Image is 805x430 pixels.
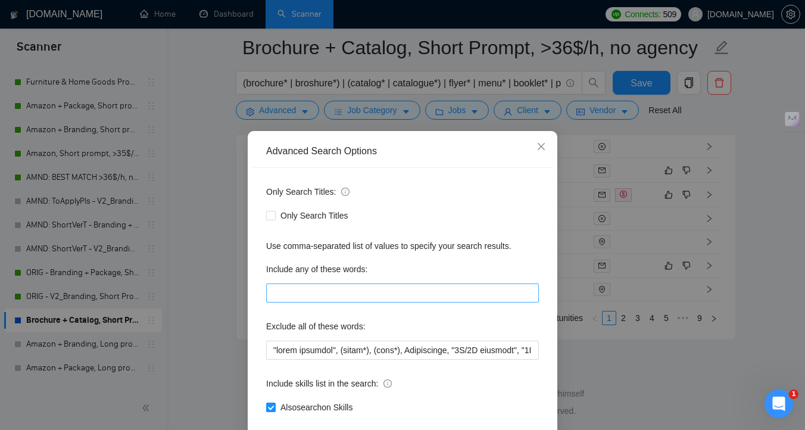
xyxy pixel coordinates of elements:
[383,379,392,388] span: info-circle
[789,390,798,399] span: 1
[266,317,366,336] label: Exclude all of these words:
[266,377,392,390] span: Include skills list in the search:
[276,401,357,414] span: Also search on Skills
[341,188,350,196] span: info-circle
[276,209,353,222] span: Only Search Titles
[765,390,793,418] iframe: Intercom live chat
[525,131,557,163] button: Close
[536,142,546,151] span: close
[266,185,350,198] span: Only Search Titles:
[266,260,367,279] label: Include any of these words:
[266,239,539,253] div: Use comma-separated list of values to specify your search results.
[266,145,539,158] div: Advanced Search Options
